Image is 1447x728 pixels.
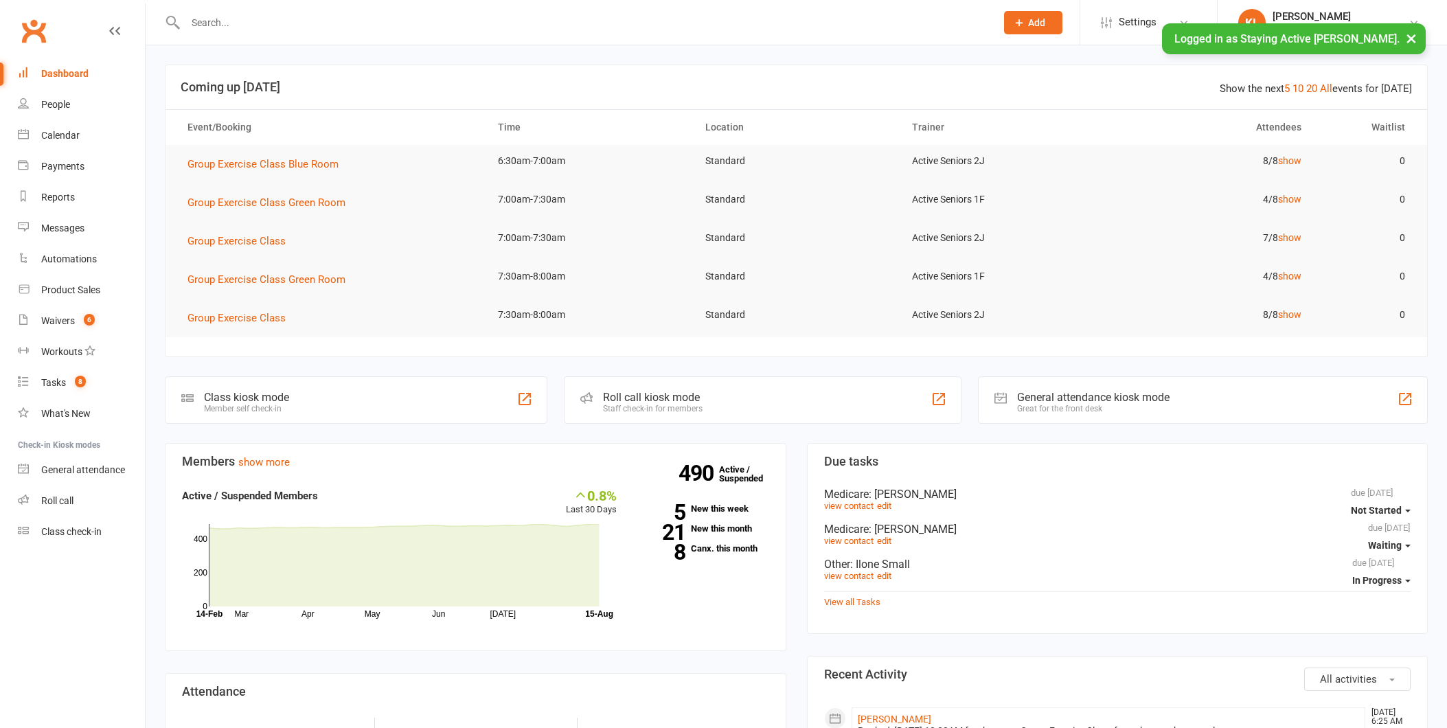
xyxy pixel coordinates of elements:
[486,222,692,254] td: 7:00am-7:30am
[18,337,145,367] a: Workouts
[693,299,900,331] td: Standard
[18,516,145,547] a: Class kiosk mode
[187,196,345,209] span: Group Exercise Class Green Room
[1017,391,1170,404] div: General attendance kiosk mode
[824,571,874,581] a: view contact
[566,488,617,517] div: Last 30 Days
[1028,17,1045,28] span: Add
[84,314,95,326] span: 6
[41,526,102,537] div: Class check-in
[1320,82,1332,95] a: All
[181,13,986,32] input: Search...
[18,367,145,398] a: Tasks 8
[1278,309,1301,320] a: show
[1314,222,1417,254] td: 0
[187,235,286,247] span: Group Exercise Class
[693,110,900,145] th: Location
[693,222,900,254] td: Standard
[824,501,874,511] a: view contact
[41,464,125,475] div: General attendance
[679,463,719,484] strong: 490
[824,558,1411,571] div: Other
[486,183,692,216] td: 7:00am-7:30am
[869,488,957,501] span: : [PERSON_NAME]
[824,488,1411,501] div: Medicare
[637,502,685,523] strong: 5
[1174,32,1400,45] span: Logged in as Staying Active [PERSON_NAME].
[637,544,768,553] a: 8Canx. this month
[858,714,931,725] a: [PERSON_NAME]
[1320,673,1377,685] span: All activities
[1017,404,1170,413] div: Great for the front desk
[18,244,145,275] a: Automations
[1352,575,1402,586] span: In Progress
[182,490,318,502] strong: Active / Suspended Members
[238,456,290,468] a: show more
[1238,9,1266,36] div: KL
[187,156,348,172] button: Group Exercise Class Blue Room
[1278,194,1301,205] a: show
[824,455,1411,468] h3: Due tasks
[693,260,900,293] td: Standard
[1107,110,1314,145] th: Attendees
[1368,540,1402,551] span: Waiting
[187,194,355,211] button: Group Exercise Class Green Room
[900,299,1106,331] td: Active Seniors 2J
[1278,271,1301,282] a: show
[41,192,75,203] div: Reports
[18,398,145,429] a: What's New
[637,522,685,543] strong: 21
[41,284,100,295] div: Product Sales
[41,161,84,172] div: Payments
[18,306,145,337] a: Waivers 6
[693,145,900,177] td: Standard
[187,271,355,288] button: Group Exercise Class Green Room
[1220,80,1412,97] div: Show the next events for [DATE]
[900,222,1106,254] td: Active Seniors 2J
[75,376,86,387] span: 8
[637,524,768,533] a: 21New this month
[187,312,286,324] span: Group Exercise Class
[1365,708,1410,726] time: [DATE] 6:25 AM
[187,233,295,249] button: Group Exercise Class
[877,536,891,546] a: edit
[637,542,685,562] strong: 8
[824,536,874,546] a: view contact
[637,504,768,513] a: 5New this week
[204,391,289,404] div: Class kiosk mode
[18,120,145,151] a: Calendar
[1107,299,1314,331] td: 8/8
[1107,183,1314,216] td: 4/8
[1351,498,1411,523] button: Not Started
[1284,82,1290,95] a: 5
[1399,23,1424,53] button: ×
[1314,299,1417,331] td: 0
[187,310,295,326] button: Group Exercise Class
[603,391,703,404] div: Roll call kiosk mode
[18,275,145,306] a: Product Sales
[181,80,1412,94] h3: Coming up [DATE]
[824,523,1411,536] div: Medicare
[18,213,145,244] a: Messages
[1314,110,1417,145] th: Waitlist
[1107,145,1314,177] td: 8/8
[18,151,145,182] a: Payments
[566,488,617,503] div: 0.8%
[1314,183,1417,216] td: 0
[1314,260,1417,293] td: 0
[486,110,692,145] th: Time
[603,404,703,413] div: Staff check-in for members
[824,668,1411,681] h3: Recent Activity
[1306,82,1317,95] a: 20
[1119,7,1157,38] span: Settings
[824,597,880,607] a: View all Tasks
[41,495,73,506] div: Roll call
[204,404,289,413] div: Member self check-in
[1273,23,1409,35] div: Staying Active [PERSON_NAME]
[41,315,75,326] div: Waivers
[877,571,891,581] a: edit
[18,89,145,120] a: People
[719,455,779,493] a: 490Active / Suspended
[41,130,80,141] div: Calendar
[1304,668,1411,691] button: All activities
